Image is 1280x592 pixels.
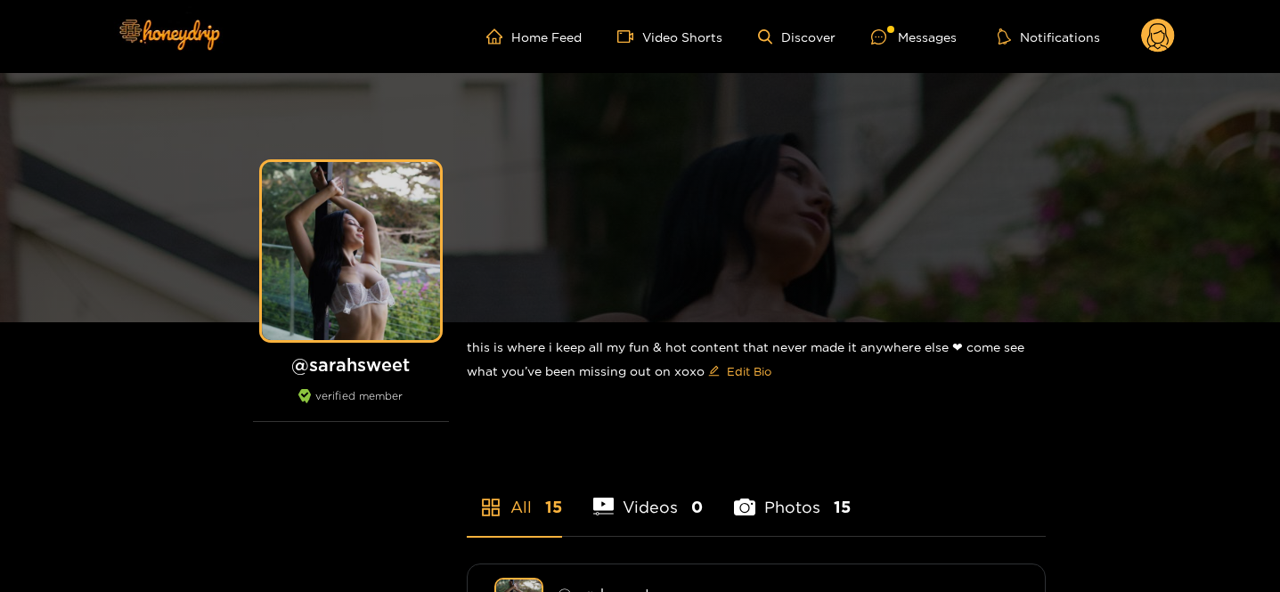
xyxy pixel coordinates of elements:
span: 15 [545,496,562,518]
button: Notifications [992,28,1105,45]
span: 15 [834,496,851,518]
div: Messages [871,27,957,47]
span: appstore [480,497,501,518]
div: this is where i keep all my fun & hot content that never made it anywhere else ❤︎︎ come see what ... [467,322,1046,400]
span: video-camera [617,28,642,45]
a: Video Shorts [617,28,722,45]
span: Edit Bio [727,362,771,380]
span: edit [708,365,720,378]
li: Photos [734,456,851,536]
button: editEdit Bio [705,357,775,385]
h1: @ sarahsweet [253,353,449,376]
span: 0 [691,496,703,518]
li: Videos [593,456,704,536]
a: Home Feed [486,28,582,45]
a: Discover [758,29,836,45]
div: verified member [253,389,449,422]
span: home [486,28,511,45]
li: All [467,456,562,536]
